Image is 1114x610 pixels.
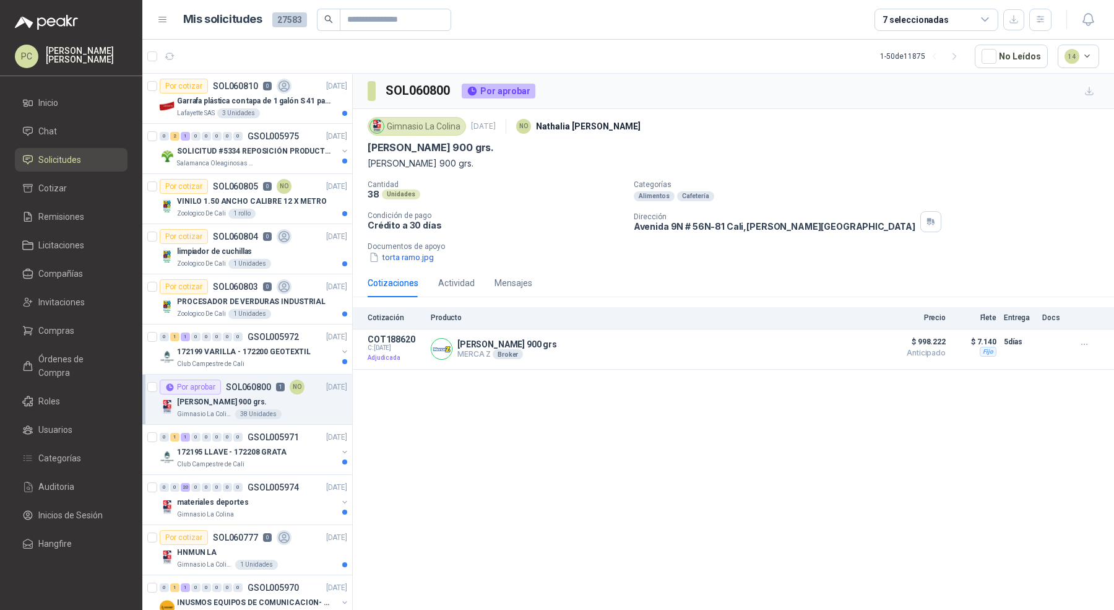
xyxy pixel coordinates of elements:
div: 1 Unidades [228,259,271,269]
div: Cafetería [677,191,714,201]
div: 0 [202,333,211,341]
a: Auditoria [15,475,127,499]
div: 0 [212,132,222,141]
div: 0 [233,483,243,492]
button: No Leídos [975,45,1048,68]
div: Cotizaciones [368,276,418,290]
div: 0 [223,433,232,442]
span: Roles [38,394,60,408]
img: Company Logo [160,349,175,364]
p: VINILO 1.50 ANCHO CALIBRE 12 X METRO [177,196,327,207]
p: materiales deportes [177,497,249,508]
span: Chat [38,124,57,138]
p: 38 [368,189,379,199]
span: 27583 [272,12,307,27]
p: limpiador de cuchillas [177,246,252,258]
a: Por cotizarSOL0608040[DATE] Company Logolimpiador de cuchillasZoologico De Cali1 Unidades [142,224,352,274]
div: 0 [223,483,232,492]
p: Condición de pago [368,211,624,220]
p: 5 días [1004,334,1035,349]
p: SOL060800 [226,383,271,391]
p: 0 [263,182,272,191]
a: Por cotizarSOL0607770[DATE] Company LogoHNMUN LAGimnasio La Colina1 Unidades [142,525,352,575]
span: Inicios de Sesión [38,508,103,522]
p: Nathalia [PERSON_NAME] [536,120,641,133]
p: Docs [1042,313,1067,322]
div: Unidades [382,190,420,199]
p: MERCA Z [457,349,557,359]
span: Hangfire [38,537,72,551]
p: [PERSON_NAME] [PERSON_NAME] [46,46,127,64]
p: [DATE] [326,582,347,594]
a: Inicio [15,91,127,115]
div: 1 [170,583,179,592]
div: 0 [160,132,169,141]
button: torta ramo.jpg [368,251,435,264]
div: 0 [191,483,201,492]
div: 0 [233,583,243,592]
p: [DATE] [326,381,347,393]
div: PC [15,45,38,68]
a: Hangfire [15,532,127,556]
img: Company Logo [160,199,175,214]
p: [DATE] [326,231,347,243]
p: Lafayette SAS [177,108,215,118]
a: Por cotizarSOL0608100[DATE] Company LogoGarrafa plástica con tapa de 1 galón S 41 para almacenar ... [142,74,352,124]
a: Licitaciones [15,233,127,257]
span: Auditoria [38,480,74,494]
p: Flete [953,313,996,322]
div: Fijo [980,347,996,357]
p: Zoologico De Cali [177,209,226,219]
span: Órdenes de Compra [38,352,116,380]
span: Compañías [38,267,83,281]
img: Company Logo [160,98,175,113]
a: Por aprobarSOL0608001NO[DATE] Company Logo[PERSON_NAME] 900 grs.Gimnasio La Colina38 Unidades [142,375,352,425]
p: GSOL005975 [248,132,299,141]
p: [DATE] [326,181,347,193]
a: Cotizar [15,176,127,200]
span: Anticipado [884,349,946,357]
p: Avenida 9N # 56N-81 Cali , [PERSON_NAME][GEOGRAPHIC_DATA] [634,221,915,232]
h1: Mis solicitudes [183,11,262,28]
a: Invitaciones [15,290,127,314]
div: 1 Unidades [235,560,278,570]
div: 0 [202,583,211,592]
p: SOLICITUD #5334 REPOSICIÓN PRODUCTOS [177,146,331,157]
p: Producto [431,313,876,322]
span: Solicitudes [38,153,81,167]
div: 0 [160,583,169,592]
img: Company Logo [160,299,175,314]
div: 0 [212,583,222,592]
div: 2 [170,132,179,141]
div: NO [516,119,531,134]
div: 1 rollo [228,209,256,219]
div: NO [290,380,304,394]
div: 1 [181,583,190,592]
p: 0 [263,533,272,542]
p: [DATE] [326,482,347,494]
a: Por cotizarSOL0608030[DATE] Company LogoPROCESADOR DE VERDURAS INDUSTRIALZoologico De Cali1 Unidades [142,274,352,325]
div: 0 [233,132,243,141]
p: Gimnasio La Colina [177,510,234,520]
p: SOL060805 [213,182,258,191]
div: Actividad [438,276,475,290]
p: 0 [263,282,272,291]
div: 0 [212,333,222,341]
p: [DATE] [471,121,496,133]
img: Logo peakr [15,15,78,30]
span: Cotizar [38,181,67,195]
div: Por aprobar [462,84,535,98]
img: Company Logo [160,500,175,515]
div: Alimentos [634,191,675,201]
p: [DATE] [326,81,347,92]
p: GSOL005974 [248,483,299,492]
p: 1 [276,383,285,391]
p: Zoologico De Cali [177,309,226,319]
p: Gimnasio La Colina [177,560,233,570]
div: 0 [212,433,222,442]
p: [DATE] [326,131,347,142]
a: 0 1 1 0 0 0 0 0 GSOL005972[DATE] Company Logo172199 VARILLA - 172200 GEOTEXTILClub Campestre de Cali [160,329,350,369]
span: Licitaciones [38,238,84,252]
a: Categorías [15,447,127,470]
span: Remisiones [38,210,84,224]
